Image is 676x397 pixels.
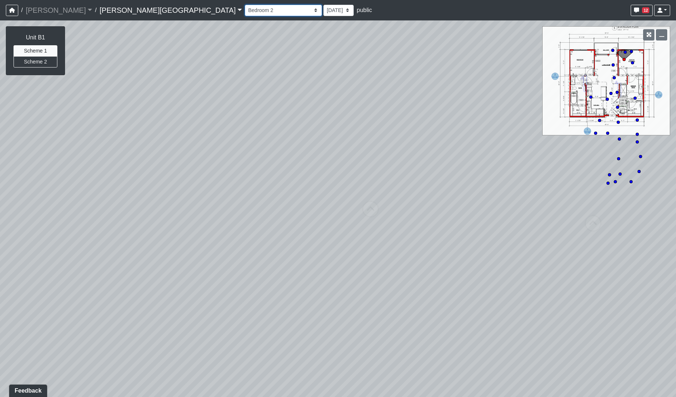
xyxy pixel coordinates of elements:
[14,45,57,57] button: Scheme 1
[14,34,57,41] h6: Unit B1
[92,3,99,18] span: /
[642,7,649,13] span: 12
[18,3,26,18] span: /
[99,3,242,18] a: [PERSON_NAME][GEOGRAPHIC_DATA]
[631,5,653,16] button: 12
[5,382,49,397] iframe: Ybug feedback widget
[357,7,372,13] span: public
[26,3,92,18] a: [PERSON_NAME]
[14,56,57,68] button: Scheme 2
